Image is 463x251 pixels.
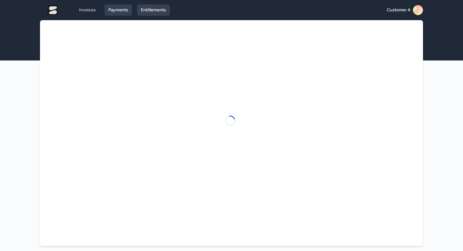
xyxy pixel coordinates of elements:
[43,5,63,15] img: logo_1757359924.png
[387,5,423,15] a: Customer 4
[137,4,170,16] a: Entitlements
[387,7,410,13] span: Customer 4
[105,4,132,16] a: Payments
[75,4,100,16] a: Invoices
